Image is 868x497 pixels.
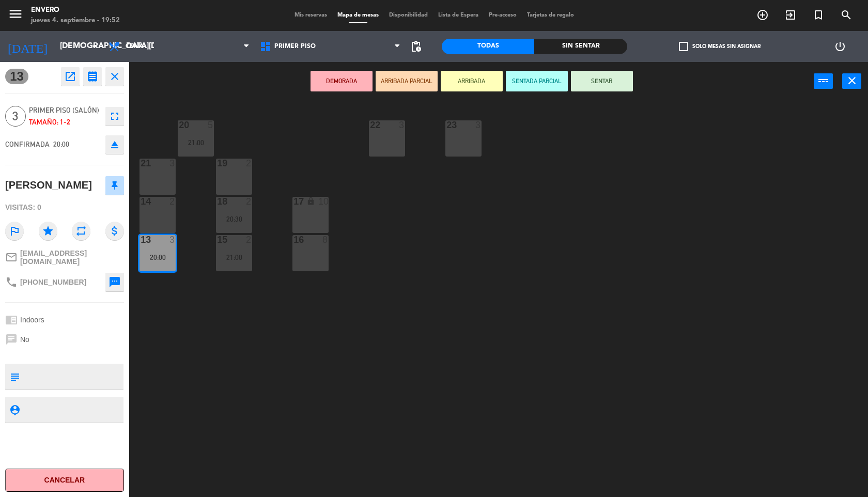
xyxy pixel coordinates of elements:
[9,404,20,415] i: person_pin
[126,43,144,50] span: Cena
[208,120,214,130] div: 5
[311,71,373,91] button: DEMORADA
[83,67,102,86] button: receipt
[72,222,90,240] i: repeat
[5,177,92,194] div: [PERSON_NAME]
[834,40,846,53] i: power_settings_new
[109,110,121,122] i: fullscreen
[376,71,438,91] button: ARRIBADA PARCIAL
[842,73,861,89] button: close
[31,15,120,26] div: jueves 4. septiembre - 19:52
[109,276,121,288] i: sms
[679,42,761,51] label: Solo mesas sin asignar
[289,12,332,18] span: Mis reservas
[322,235,329,244] div: 8
[817,74,830,87] i: power_input
[29,104,100,116] span: Primer piso (Salón)
[410,40,422,53] span: pending_actions
[571,71,633,91] button: SENTAR
[840,9,853,21] i: search
[534,39,627,54] div: Sin sentar
[9,371,20,382] i: subject
[522,12,579,18] span: Tarjetas de regalo
[441,71,503,91] button: ARRIBADA
[246,197,252,206] div: 2
[5,140,50,148] span: CONFIRMADA
[39,222,57,240] i: star
[5,469,124,492] button: Cancelar
[5,314,18,326] i: chrome_reader_mode
[5,198,124,216] div: Visitas: 0
[433,12,484,18] span: Lista de Espera
[216,254,252,261] div: 21:00
[846,74,858,87] i: close
[86,70,99,83] i: receipt
[5,251,18,263] i: mail_outline
[5,333,18,346] i: chat
[105,222,124,240] i: attach_money
[20,335,29,344] span: No
[5,222,24,240] i: outlined_flag
[105,107,124,126] button: fullscreen
[139,254,176,261] div: 20:00
[61,67,80,86] button: open_in_new
[784,9,797,21] i: exit_to_app
[506,71,568,91] button: SENTADA PARCIAL
[217,197,218,206] div: 18
[246,235,252,244] div: 2
[216,215,252,223] div: 20:30
[217,159,218,168] div: 19
[64,70,76,83] i: open_in_new
[29,116,100,128] div: Tamaño: 1-2
[31,5,120,15] div: Envero
[293,197,294,206] div: 17
[8,6,23,22] i: menu
[109,70,121,83] i: close
[53,140,69,148] span: 20:00
[88,40,101,53] i: arrow_drop_down
[217,235,218,244] div: 15
[274,43,316,50] span: Primer Piso
[484,12,522,18] span: Pre-acceso
[109,138,121,151] i: eject
[169,197,176,206] div: 2
[812,9,825,21] i: turned_in_not
[20,316,44,324] span: Indoors
[105,273,124,291] button: sms
[105,67,124,86] button: close
[169,159,176,168] div: 3
[5,69,28,84] span: 13
[446,120,447,130] div: 23
[169,235,176,244] div: 3
[178,139,214,146] div: 21:00
[5,276,18,288] i: phone
[105,135,124,154] button: eject
[306,197,315,206] i: lock
[384,12,433,18] span: Disponibilidad
[814,73,833,89] button: power_input
[399,120,405,130] div: 3
[20,278,86,286] span: [PHONE_NUMBER]
[679,42,688,51] span: check_box_outline_blank
[332,12,384,18] span: Mapa de mesas
[20,249,124,266] span: [EMAIL_ADDRESS][DOMAIN_NAME]
[5,249,124,266] a: mail_outline[EMAIL_ADDRESS][DOMAIN_NAME]
[318,197,329,206] div: 10
[756,9,769,21] i: add_circle_outline
[442,39,534,54] div: Todas
[8,6,23,25] button: menu
[246,159,252,168] div: 2
[5,106,26,127] span: 3
[475,120,482,130] div: 3
[293,235,294,244] div: 16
